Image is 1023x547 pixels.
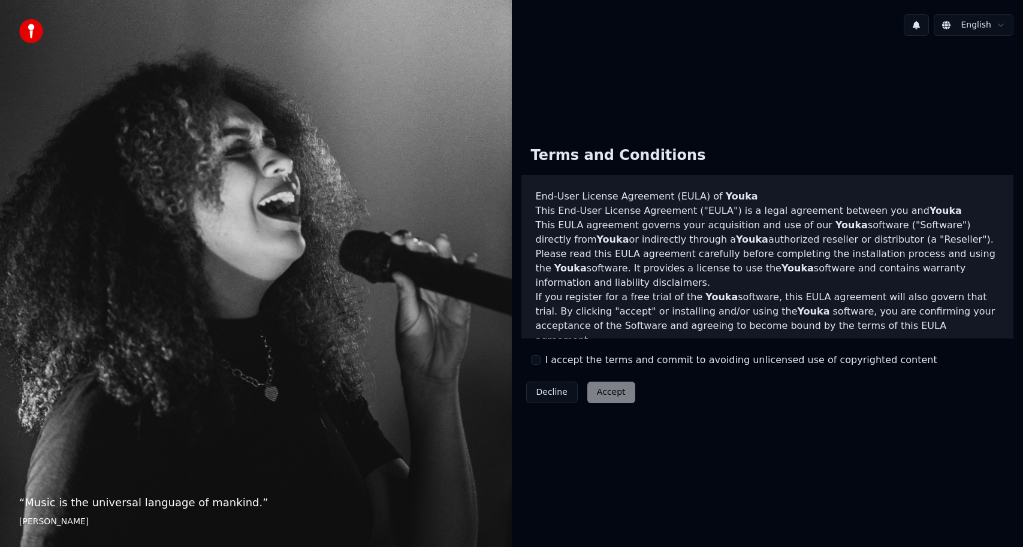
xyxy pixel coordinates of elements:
[536,189,1000,204] h3: End-User License Agreement (EULA) of
[526,382,578,403] button: Decline
[19,494,493,511] p: “ Music is the universal language of mankind. ”
[545,353,937,367] label: I accept the terms and commit to avoiding unlicensed use of copyrighted content
[781,262,814,274] span: Youka
[19,516,493,528] footer: [PERSON_NAME]
[705,291,738,303] span: Youka
[726,191,758,202] span: Youka
[554,262,587,274] span: Youka
[736,234,768,245] span: Youka
[930,205,962,216] span: Youka
[19,19,43,43] img: youka
[536,204,1000,218] p: This End-User License Agreement ("EULA") is a legal agreement between you and
[797,306,829,317] span: Youka
[536,290,1000,347] p: If you register for a free trial of the software, this EULA agreement will also govern that trial...
[536,218,1000,247] p: This EULA agreement governs your acquisition and use of our software ("Software") directly from o...
[521,137,716,175] div: Terms and Conditions
[536,247,1000,290] p: Please read this EULA agreement carefully before completing the installation process and using th...
[596,234,629,245] span: Youka
[835,219,868,231] span: Youka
